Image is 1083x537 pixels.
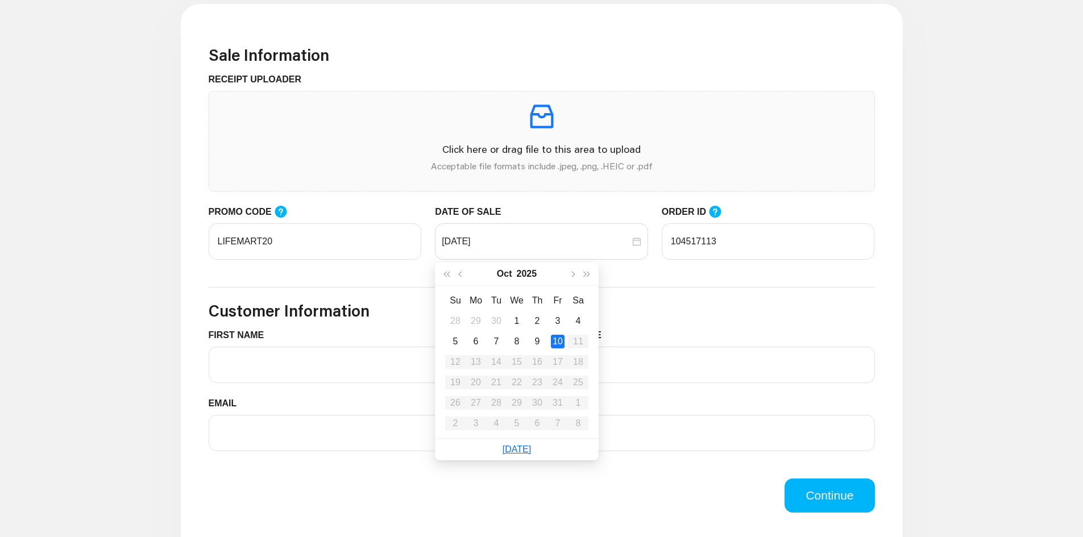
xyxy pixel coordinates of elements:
[486,331,507,352] td: 2025-10-07
[449,314,462,328] div: 28
[549,415,875,451] input: PHONE
[662,205,733,219] label: ORDER ID
[442,235,630,248] input: DATE OF SALE
[445,290,466,311] th: Su
[547,311,568,331] td: 2025-10-03
[530,314,544,328] div: 2
[507,290,527,311] th: We
[466,290,486,311] th: Mo
[497,263,512,285] button: Oct
[507,311,527,331] td: 2025-10-01
[547,331,568,352] td: 2025-10-10
[489,335,503,348] div: 7
[466,311,486,331] td: 2025-09-29
[510,314,524,328] div: 1
[527,290,547,311] th: Th
[527,311,547,331] td: 2025-10-02
[218,141,865,157] p: Click here or drag file to this area to upload
[517,263,537,285] button: 2025
[209,397,246,410] label: EMAIL
[551,314,565,328] div: 3
[209,91,874,191] span: inboxClick here or drag file to this area to uploadAcceptable file formats include .jpeg, .png, ....
[568,290,588,311] th: Sa
[209,45,875,65] h3: Sale Information
[510,335,524,348] div: 8
[568,311,588,331] td: 2025-10-04
[445,331,466,352] td: 2025-10-05
[469,314,483,328] div: 29
[209,328,273,342] label: FIRST NAME
[530,335,544,348] div: 9
[469,335,483,348] div: 6
[435,205,509,219] label: DATE OF SALE
[489,314,503,328] div: 30
[547,290,568,311] th: Fr
[209,415,535,451] input: EMAIL
[785,478,874,513] button: Continue
[209,301,875,320] h3: Customer Information
[486,311,507,331] td: 2025-09-30
[526,101,558,132] span: inbox
[445,311,466,331] td: 2025-09-28
[209,347,535,383] input: FIRST NAME
[551,335,565,348] div: 10
[486,290,507,311] th: Tu
[218,159,865,173] p: Acceptable file formats include .jpeg, .png, .HEIC or .pdf
[571,314,585,328] div: 4
[209,205,298,219] label: PROMO CODE
[549,347,875,383] input: LAST NAME
[507,331,527,352] td: 2025-10-08
[449,335,462,348] div: 5
[503,444,531,454] a: [DATE]
[527,331,547,352] td: 2025-10-09
[209,73,310,86] label: RECEIPT UPLOADER
[466,331,486,352] td: 2025-10-06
